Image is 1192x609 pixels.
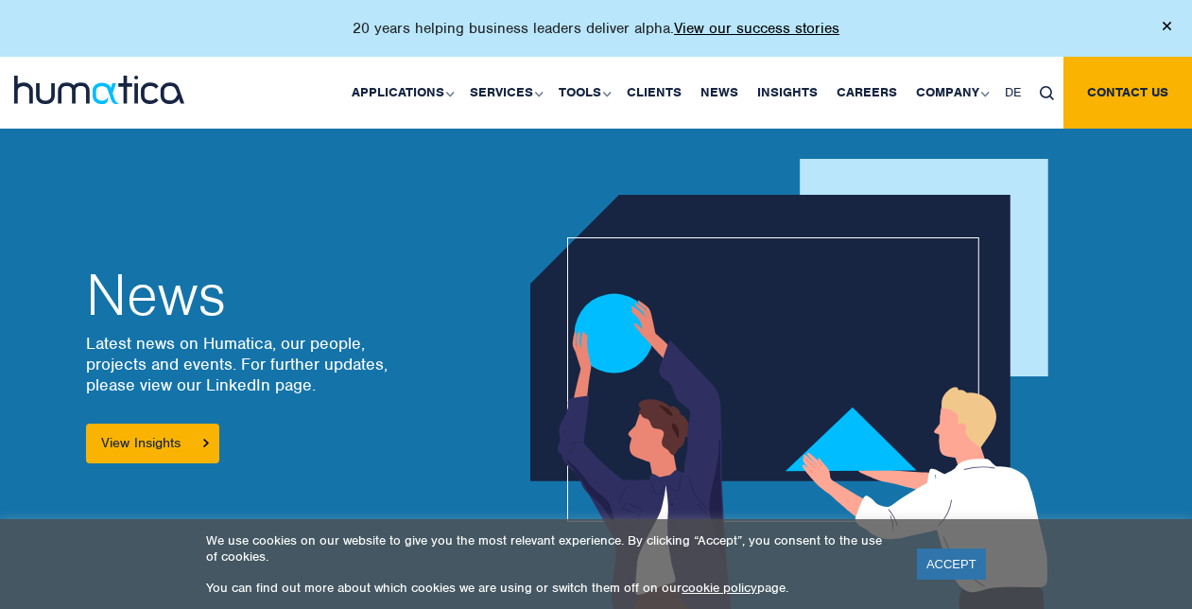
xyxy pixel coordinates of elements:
[827,57,907,129] a: Careers
[206,580,893,596] p: You can find out more about which cookies we are using or switch them off on our page.
[682,580,757,596] a: cookie policy
[617,57,691,129] a: Clients
[1063,57,1192,129] a: Contact us
[674,19,839,38] a: View our success stories
[1005,84,1021,100] span: DE
[353,19,839,38] p: 20 years helping business leaders deliver alpha.
[206,532,893,565] p: We use cookies on our website to give you the most relevant experience. By clicking “Accept”, you...
[995,57,1030,129] a: DE
[549,57,617,129] a: Tools
[203,439,209,447] img: arrowicon
[86,424,219,463] a: View Insights
[1040,86,1054,100] img: search_icon
[748,57,827,129] a: Insights
[691,57,748,129] a: News
[907,57,995,129] a: Company
[460,57,549,129] a: Services
[917,548,986,580] a: ACCEPT
[14,76,184,104] img: logo
[342,57,460,129] a: Applications
[86,267,403,323] h2: News
[86,333,403,395] p: Latest news on Humatica, our people, projects and events. For further updates, please view our Li...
